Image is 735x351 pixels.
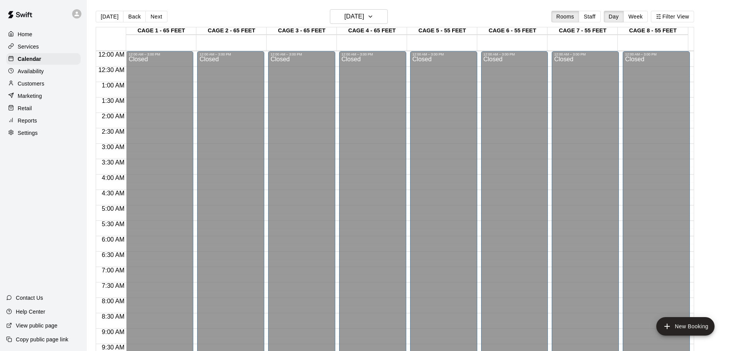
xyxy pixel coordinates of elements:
[18,104,32,112] p: Retail
[100,159,127,166] span: 3:30 AM
[656,317,715,336] button: add
[123,11,146,22] button: Back
[18,92,42,100] p: Marketing
[407,27,477,35] div: CAGE 5 - 55 FEET
[341,52,404,56] div: 12:00 AM – 3:00 PM
[18,43,39,50] p: Services
[477,27,547,35] div: CAGE 6 - 55 FEET
[6,53,81,65] a: Calendar
[6,127,81,139] a: Settings
[100,313,127,320] span: 8:30 AM
[6,29,81,40] a: Home
[199,52,262,56] div: 12:00 AM – 3:00 PM
[18,117,37,124] p: Reports
[604,11,624,22] button: Day
[18,67,44,75] p: Availability
[579,11,601,22] button: Staff
[126,27,196,35] div: CAGE 1 - 65 FEET
[96,67,127,73] span: 12:30 AM
[100,97,127,104] span: 1:30 AM
[18,129,38,137] p: Settings
[6,65,81,77] a: Availability
[16,308,45,316] p: Help Center
[100,236,127,243] span: 6:00 AM
[100,267,127,274] span: 7:00 AM
[100,344,127,351] span: 9:30 AM
[623,11,648,22] button: Week
[145,11,167,22] button: Next
[96,51,127,58] span: 12:00 AM
[100,128,127,135] span: 2:30 AM
[128,52,191,56] div: 12:00 AM – 3:00 PM
[100,252,127,258] span: 6:30 AM
[16,322,57,329] p: View public page
[412,52,475,56] div: 12:00 AM – 3:00 PM
[196,27,267,35] div: CAGE 2 - 65 FEET
[554,52,617,56] div: 12:00 AM – 3:00 PM
[651,11,694,22] button: Filter View
[547,27,618,35] div: CAGE 7 - 55 FEET
[551,11,579,22] button: Rooms
[100,221,127,227] span: 5:30 AM
[6,90,81,102] a: Marketing
[345,11,364,22] h6: [DATE]
[270,52,333,56] div: 12:00 AM – 3:00 PM
[100,113,127,119] span: 2:00 AM
[6,115,81,126] a: Reports
[100,190,127,196] span: 4:30 AM
[618,27,688,35] div: CAGE 8 - 55 FEET
[267,27,337,35] div: CAGE 3 - 65 FEET
[6,102,81,114] a: Retail
[96,11,123,22] button: [DATE]
[337,27,407,35] div: CAGE 4 - 65 FEET
[100,282,127,289] span: 7:30 AM
[100,329,127,335] span: 9:00 AM
[625,52,688,56] div: 12:00 AM – 3:00 PM
[6,41,81,52] a: Services
[100,82,127,89] span: 1:00 AM
[16,294,43,302] p: Contact Us
[100,144,127,150] span: 3:00 AM
[483,52,546,56] div: 12:00 AM – 3:00 PM
[100,205,127,212] span: 5:00 AM
[18,55,41,63] p: Calendar
[100,175,127,181] span: 4:00 AM
[18,80,44,87] p: Customers
[18,30,32,38] p: Home
[6,78,81,89] a: Customers
[100,298,127,304] span: 8:00 AM
[16,336,68,343] p: Copy public page link
[330,9,388,24] button: [DATE]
